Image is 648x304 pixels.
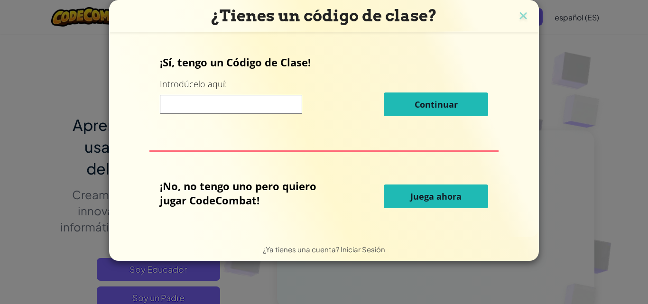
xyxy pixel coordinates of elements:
img: close icon [517,9,529,24]
button: Continuar [384,92,488,116]
p: ¡Sí, tengo un Código de Clase! [160,55,489,69]
button: Juega ahora [384,184,488,208]
span: ¿Tienes un código de clase? [211,6,437,25]
span: Continuar [415,99,458,110]
p: ¡No, no tengo uno pero quiero jugar CodeCombat! [160,179,337,207]
label: Introdúcelo aquí: [160,78,227,90]
span: ¿Ya tienes una cuenta? [263,245,341,254]
a: Iniciar Sesión [341,245,385,254]
span: Juega ahora [410,191,462,202]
